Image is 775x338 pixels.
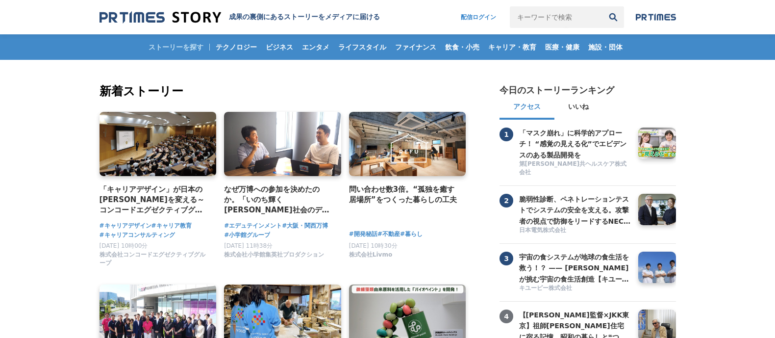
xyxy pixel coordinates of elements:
h2: 今日のストーリーランキング [500,84,614,96]
span: 日本電気株式会社 [519,226,566,234]
img: 成果の裏側にあるストーリーをメディアに届ける [100,11,221,24]
h3: 脆弱性診断、ペネトレーションテストでシステムの安全を支える。攻撃者の視点で防御をリードするNECの「リスクハンティングチーム」 [519,194,631,227]
a: 宇宙の食システムが地球の食生活を救う！？ —— [PERSON_NAME]が挑む宇宙の食生活創造【キユーピー ミライ研究員】 [519,252,631,283]
span: 株式会社Livmo [349,251,392,259]
a: #キャリア教育 [151,221,192,231]
span: [DATE] 10時00分 [100,242,148,249]
a: ファイナンス [391,34,440,60]
a: #キャリアデザイン [100,221,151,231]
a: #大阪・関西万博 [282,221,328,231]
a: エンタメ [298,34,333,60]
a: 日本電気株式会社 [519,226,631,235]
a: #エデュテインメント [224,221,282,231]
h1: 成果の裏側にあるストーリーをメディアに届ける [229,13,380,22]
a: 飲食・小売 [441,34,483,60]
input: キーワードで検索 [510,6,602,28]
span: キャリア・教育 [484,43,540,52]
a: 脆弱性診断、ペネトレーションテストでシステムの安全を支える。攻撃者の視点で防御をリードするNECの「リスクハンティングチーム」 [519,194,631,225]
a: 株式会社Livmo [349,254,392,260]
span: 施設・団体 [584,43,626,52]
button: 検索 [602,6,624,28]
a: 施設・団体 [584,34,626,60]
a: #暮らし [400,230,423,239]
span: 4 [500,310,513,323]
a: なぜ万博への参加を決めたのか。「いのち輝く[PERSON_NAME]社会のデザイン」の実現に向けて、エデュテインメントの可能性を追求するプロジェクト。 [224,184,333,216]
a: 成果の裏側にあるストーリーをメディアに届ける 成果の裏側にあるストーリーをメディアに届ける [100,11,380,24]
a: 「マスク崩れ」に科学的アプローチ！ “感覚の見える化”でエビデンスのある製品開発を [519,128,631,159]
span: ビジネス [262,43,297,52]
span: ライフスタイル [334,43,390,52]
span: 医療・健康 [541,43,583,52]
span: 第[PERSON_NAME]共ヘルスケア株式会社 [519,160,631,177]
a: #小学館グループ [224,231,270,240]
span: 2 [500,194,513,208]
span: テクノロジー [212,43,261,52]
a: 「キャリアデザイン」が日本の[PERSON_NAME]を変える～コンコードエグゼクティブグループの挑戦 [100,184,209,216]
h2: 新着ストーリー [100,82,468,100]
a: 株式会社小学館集英社プロダクション [224,254,324,260]
a: ライフスタイル [334,34,390,60]
a: 医療・健康 [541,34,583,60]
a: #キャリアコンサルティング [100,231,175,240]
h3: 宇宙の食システムが地球の食生活を救う！？ —— [PERSON_NAME]が挑む宇宙の食生活創造【キユーピー ミライ研究員】 [519,252,631,285]
a: 第[PERSON_NAME]共ヘルスケア株式会社 [519,160,631,178]
span: 株式会社小学館集英社プロダクション [224,251,324,259]
span: エンタメ [298,43,333,52]
a: 配信ログイン [451,6,506,28]
img: prtimes [636,13,676,21]
a: ビジネス [262,34,297,60]
span: キユーピー株式会社 [519,284,572,292]
a: キャリア・教育 [484,34,540,60]
span: 3 [500,252,513,265]
a: キユーピー株式会社 [519,284,631,293]
button: いいね [554,96,602,120]
a: #不動産 [377,230,400,239]
a: テクノロジー [212,34,261,60]
span: [DATE] 10時30分 [349,242,398,249]
span: [DATE] 11時38分 [224,242,273,249]
span: ファイナンス [391,43,440,52]
button: アクセス [500,96,554,120]
span: 1 [500,128,513,141]
span: 株式会社コンコードエグゼクティブグループ [100,251,209,267]
h3: 「マスク崩れ」に科学的アプローチ！ “感覚の見える化”でエビデンスのある製品開発を [519,128,631,160]
a: 株式会社コンコードエグゼクティブグループ [100,262,209,269]
span: 飲食・小売 [441,43,483,52]
a: #開発秘話 [349,230,377,239]
a: 問い合わせ数3倍。“孤独を癒す居場所”をつくった暮らしの工夫 [349,184,458,206]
